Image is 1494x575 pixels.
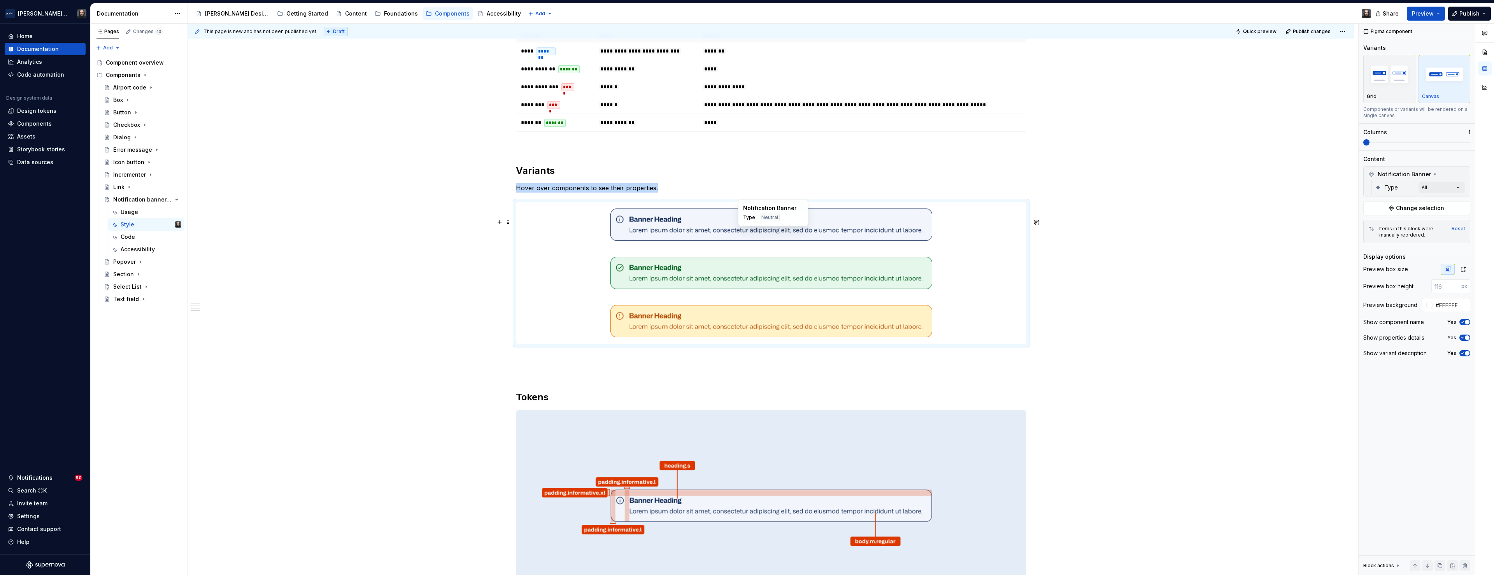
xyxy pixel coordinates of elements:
button: placeholderCanvas [1419,55,1471,103]
a: Documentation [5,43,86,55]
div: Storybook stories [17,146,65,153]
div: Components [106,71,140,79]
div: Design system data [6,95,52,101]
div: Assets [17,133,35,140]
span: 10 [155,28,163,35]
div: All [1422,184,1427,191]
div: Columns [1363,128,1387,136]
a: Checkbox [101,119,184,131]
a: Design tokens [5,105,86,117]
div: Display options [1363,253,1406,261]
button: Publish changes [1283,26,1334,37]
div: [PERSON_NAME] Airlines [18,10,68,18]
img: f0306bc8-3074-41fb-b11c-7d2e8671d5eb.png [5,9,15,18]
div: Pages [96,28,119,35]
div: Dialog [113,133,131,141]
div: Items in this block were manually reordered. [1379,226,1447,238]
div: Airport code [113,84,146,91]
a: Invite team [5,497,86,510]
p: 1 [1468,129,1470,135]
div: Help [17,538,30,546]
div: Search ⌘K [17,487,47,494]
a: Components [423,7,473,20]
button: Preview [1407,7,1445,21]
div: Section [113,270,134,278]
a: Airport code [101,81,184,94]
span: Neutral [761,214,778,221]
a: Icon button [101,156,184,168]
div: Data sources [17,158,53,166]
span: This page is new and has not been published yet. [203,28,317,35]
a: Section [101,268,184,280]
div: Getting Started [286,10,328,18]
div: Preview box size [1363,265,1408,273]
div: Block actions [1363,563,1394,569]
div: Page tree [193,6,524,21]
div: Accessibility [487,10,521,18]
div: Show component name [1363,318,1424,326]
button: Contact support [5,523,86,535]
label: Yes [1447,335,1456,341]
span: Add [535,11,545,17]
p: px [1461,283,1467,289]
span: Add [103,45,113,51]
div: Incrementer [113,171,146,179]
a: Code [108,231,184,243]
div: Style [121,221,134,228]
a: Component overview [93,56,184,69]
div: Error message [113,146,152,154]
div: Code automation [17,71,64,79]
img: Teunis Vorsteveld [175,221,181,228]
div: Box [113,96,123,104]
label: Yes [1447,319,1456,325]
button: Notifications90 [5,472,86,484]
svg: Supernova Logo [26,561,65,569]
span: Publish [1459,10,1480,18]
div: Button [113,109,131,116]
a: Error message [101,144,184,156]
button: Add [526,8,555,19]
img: placeholder [1367,60,1412,88]
a: Components [5,117,86,130]
div: Code [121,233,135,241]
button: [PERSON_NAME] AirlinesTeunis Vorsteveld [2,5,89,22]
div: Variants [1363,44,1386,52]
button: Help [5,536,86,548]
span: Type [1384,184,1398,191]
a: Popover [101,256,184,268]
p: Hover over components to see their properties. [516,183,1026,193]
div: Changes [133,28,163,35]
span: Quick preview [1243,28,1277,35]
a: [PERSON_NAME] Design [193,7,272,20]
a: Settings [5,510,86,522]
div: Components or variants will be rendered on a single canvas [1363,106,1470,119]
div: Notification Banner [1365,168,1468,181]
div: Popover [113,258,136,266]
img: placeholder [1422,60,1467,88]
span: Preview [1412,10,1434,18]
a: Accessibility [474,7,524,20]
a: Usage [108,206,184,218]
span: Share [1383,10,1399,18]
a: Text field [101,293,184,305]
div: Analytics [17,58,42,66]
div: Page tree [93,56,184,305]
a: Foundations [372,7,421,20]
a: Accessibility [108,243,184,256]
div: Usage [121,208,138,216]
div: Components [435,10,470,18]
div: Notifications [17,474,53,482]
div: [PERSON_NAME] Design [205,10,269,18]
a: Analytics [5,56,86,68]
a: Home [5,30,86,42]
a: Incrementer [101,168,184,181]
a: Data sources [5,156,86,168]
div: Content [345,10,367,18]
div: Design tokens [17,107,56,115]
button: Publish [1448,7,1491,21]
img: Teunis Vorsteveld [77,9,86,18]
span: Draft [333,28,345,35]
div: Home [17,32,33,40]
div: Show properties details [1363,334,1424,342]
a: StyleTeunis Vorsteveld [108,218,184,231]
